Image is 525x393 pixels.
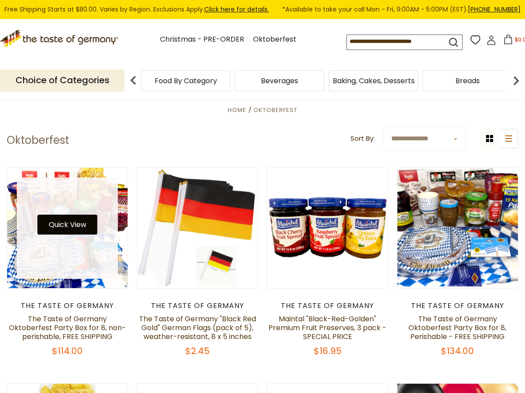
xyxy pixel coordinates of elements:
img: The Taste of Germany Oktoberfest Party Box for 8, non-perishable, FREE SHIPPING [7,168,128,288]
a: Breads [455,77,480,84]
a: The Taste of Germany Oktoberfest Party Box for 8, Perishable - FREE SHIPPING [408,314,506,342]
img: next arrow [507,72,525,89]
div: The Taste of Germany [397,301,518,310]
span: *Available to take your call Mon - Fri, 9:00AM - 5:00PM (EST). [282,4,521,15]
img: previous arrow [124,72,142,89]
img: The Taste of Germany "Black Red Gold" German Flags (pack of 5), weather-resistant, 8 x 5 inches [137,168,258,288]
a: Baking, Cakes, Desserts [333,77,415,84]
a: Oktoberfest [253,106,297,114]
a: Beverages [261,77,298,84]
img: Maintal "Black-Red-Golden" Premium Fruit Preserves, 3 pack - SPECIAL PRICE [267,168,388,288]
a: The Taste of Germany "Black Red Gold" German Flags (pack of 5), weather-resistant, 8 x 5 inches [139,314,256,342]
a: Oktoberfest [253,34,296,46]
div: Free Shipping Starts at $80.00. Varies by Region. Exclusions Apply. [4,4,521,15]
a: [PHONE_NUMBER] [468,5,521,14]
div: The Taste of Germany [7,301,128,310]
a: Maintal "Black-Red-Golden" Premium Fruit Preserves, 3 pack - SPECIAL PRICE [268,314,386,342]
span: $16.95 [314,345,342,357]
h1: Oktoberfest [7,134,69,147]
span: $114.00 [52,345,83,357]
span: $2.45 [185,345,210,357]
a: Home [228,106,246,114]
a: Christmas - PRE-ORDER [160,34,244,46]
div: The Taste of Germany [137,301,258,310]
img: The Taste of Germany Oktoberfest Party Box for 8, Perishable - FREE SHIPPING [397,168,518,288]
label: Sort By: [350,133,375,144]
span: $134.00 [441,345,474,357]
div: The Taste of Germany [267,301,388,310]
a: Click here for details. [204,5,269,14]
a: Food By Category [155,77,217,84]
a: The Taste of Germany Oktoberfest Party Box for 8, non-perishable, FREE SHIPPING [9,314,126,342]
button: Quick View [38,215,97,235]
